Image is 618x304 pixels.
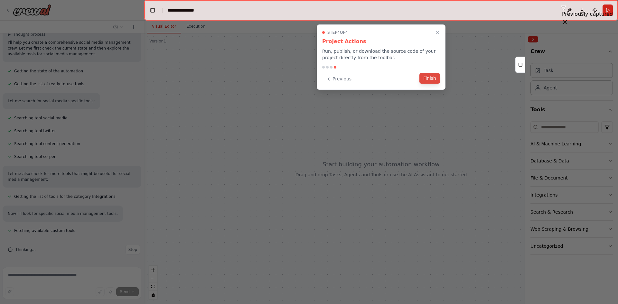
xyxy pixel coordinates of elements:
button: Close walkthrough [434,29,441,36]
button: Finish [419,73,440,84]
span: Step 4 of 4 [327,30,348,35]
button: Previous [322,74,355,84]
button: Hide left sidebar [148,6,157,15]
h3: Project Actions [322,38,440,45]
p: Run, publish, or download the source code of your project directly from the toolbar. [322,48,440,61]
